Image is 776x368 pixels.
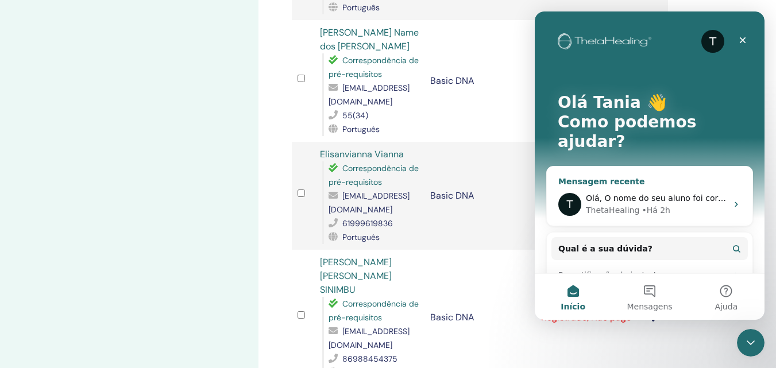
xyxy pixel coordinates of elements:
[24,231,118,243] span: Qual é a sua dúvida?
[424,20,535,142] td: Basic DNA
[320,148,404,160] a: Elisanvianna Vianna
[342,110,368,121] span: 55(34)
[26,291,51,299] span: Início
[342,124,380,134] span: Português
[329,55,419,79] span: Correspondência de pré-requisitos
[329,163,419,187] span: Correspondência de pré-requisitos
[342,354,397,364] span: 86988454375
[329,191,410,215] span: [EMAIL_ADDRESS][DOMAIN_NAME]
[17,253,213,274] div: Recertificação de instrutor
[180,291,203,299] span: Ajuda
[17,226,213,249] button: Qual é a sua dúvida?
[342,232,380,242] span: Português
[329,299,419,323] span: Correspondência de pré-requisitos
[198,18,218,39] div: Fechar
[92,291,137,299] span: Mensagens
[320,256,392,296] a: [PERSON_NAME] [PERSON_NAME] SINIMBU
[24,258,192,270] div: Recertificação de instrutor
[535,11,765,320] iframe: Intercom live chat
[424,142,535,250] td: Basic DNA
[329,83,410,107] span: [EMAIL_ADDRESS][DOMAIN_NAME]
[51,182,311,191] span: Olá, O nome do seu aluno foi corrigido conforme sua solicitação.
[76,262,153,308] button: Mensagens
[737,329,765,357] iframe: Intercom live chat
[153,262,230,308] button: Ajuda
[329,326,410,350] span: [EMAIL_ADDRESS][DOMAIN_NAME]
[342,2,380,13] span: Português
[320,26,419,52] a: [PERSON_NAME] Name dos [PERSON_NAME]
[342,218,393,228] span: 61999619836
[107,193,136,205] div: • Há 2h
[51,193,105,205] div: ThetaHealing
